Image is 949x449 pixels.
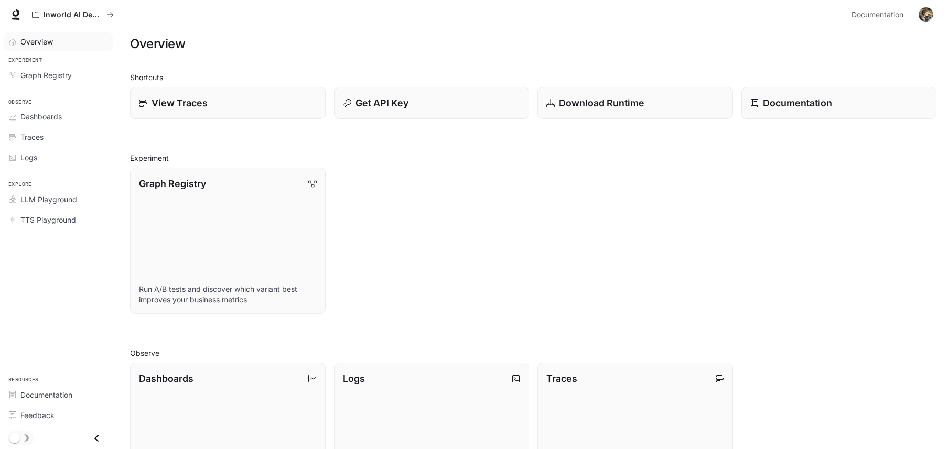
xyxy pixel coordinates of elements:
span: LLM Playground [20,194,77,205]
a: Download Runtime [537,87,733,119]
span: Dashboards [20,111,62,122]
p: View Traces [152,96,208,110]
a: TTS Playground [4,211,113,229]
button: Get API Key [334,87,530,119]
a: Documentation [4,386,113,404]
p: Traces [546,371,577,386]
button: User avatar [915,4,936,25]
span: Overview [20,36,53,47]
a: Logs [4,148,113,167]
a: Overview [4,32,113,51]
span: Traces [20,132,44,143]
p: Download Runtime [559,96,644,110]
span: TTS Playground [20,214,76,225]
p: Logs [343,371,365,386]
a: Documentation [847,4,911,25]
span: Logs [20,152,37,163]
h2: Shortcuts [130,72,936,83]
h2: Experiment [130,152,936,163]
span: Dark mode toggle [9,432,20,443]
span: Feedback [20,410,55,421]
a: Documentation [741,87,937,119]
p: Dashboards [139,371,193,386]
span: Graph Registry [20,70,72,81]
p: Run A/B tests and discover which variant best improves your business metrics [139,284,317,305]
a: Feedback [4,406,113,424]
span: Documentation [851,8,903,21]
button: All workspaces [27,4,118,25]
a: View Traces [130,87,326,119]
a: Graph RegistryRun A/B tests and discover which variant best improves your business metrics [130,168,326,314]
span: Documentation [20,389,72,400]
button: Close drawer [85,428,109,449]
p: Inworld AI Demos [44,10,102,19]
p: Get API Key [355,96,408,110]
h1: Overview [130,34,185,54]
a: Traces [4,128,113,146]
a: Graph Registry [4,66,113,84]
img: User avatar [919,7,933,22]
a: LLM Playground [4,190,113,209]
a: Dashboards [4,107,113,126]
p: Documentation [763,96,832,110]
p: Graph Registry [139,177,206,191]
h2: Observe [130,347,936,358]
